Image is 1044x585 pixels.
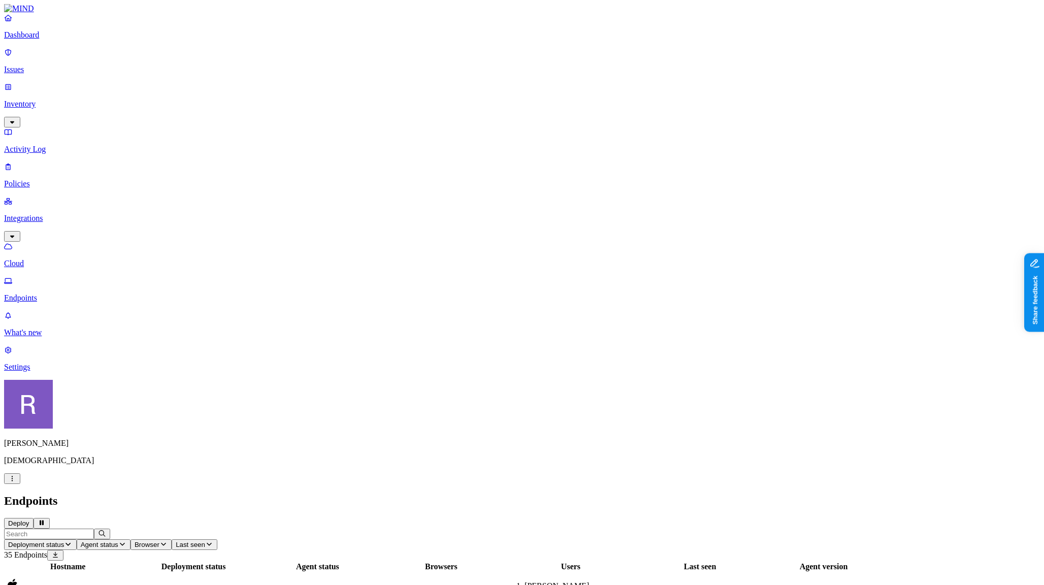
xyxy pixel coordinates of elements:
[4,518,34,529] button: Deploy
[4,550,47,559] span: 35 Endpoints
[4,65,1040,74] p: Issues
[4,311,1040,337] a: What's new
[4,48,1040,74] a: Issues
[4,276,1040,303] a: Endpoints
[4,328,1040,337] p: What's new
[132,562,255,571] div: Deployment status
[4,4,34,13] img: MIND
[4,529,94,539] input: Search
[4,197,1040,240] a: Integrations
[504,562,637,571] div: Users
[4,494,1040,508] h2: Endpoints
[4,439,1040,448] p: [PERSON_NAME]
[380,562,502,571] div: Browsers
[8,541,64,548] span: Deployment status
[176,541,205,548] span: Last seen
[639,562,761,571] div: Last seen
[4,13,1040,40] a: Dashboard
[4,242,1040,268] a: Cloud
[135,541,159,548] span: Browser
[4,162,1040,188] a: Policies
[6,562,130,571] div: Hostname
[81,541,118,548] span: Agent status
[4,82,1040,126] a: Inventory
[257,562,378,571] div: Agent status
[4,456,1040,465] p: [DEMOGRAPHIC_DATA]
[4,4,1040,13] a: MIND
[4,363,1040,372] p: Settings
[4,294,1040,303] p: Endpoints
[4,127,1040,154] a: Activity Log
[4,145,1040,154] p: Activity Log
[4,179,1040,188] p: Policies
[4,259,1040,268] p: Cloud
[4,100,1040,109] p: Inventory
[4,345,1040,372] a: Settings
[763,562,884,571] div: Agent version
[4,214,1040,223] p: Integrations
[4,30,1040,40] p: Dashboard
[4,380,53,429] img: Rich Thompson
